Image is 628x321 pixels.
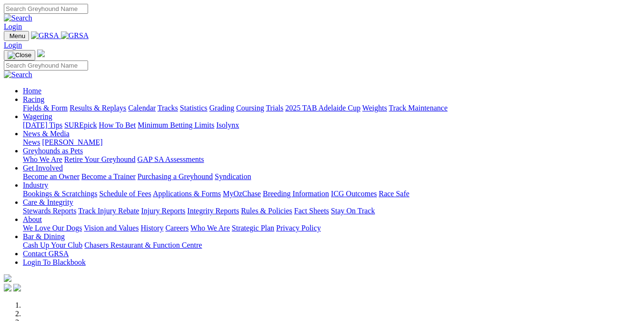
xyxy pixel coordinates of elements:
[4,60,88,70] input: Search
[23,198,73,206] a: Care & Integrity
[23,95,44,103] a: Racing
[84,224,139,232] a: Vision and Values
[241,207,292,215] a: Rules & Policies
[23,112,52,120] a: Wagering
[23,224,82,232] a: We Love Our Dogs
[223,190,261,198] a: MyOzChase
[23,258,86,266] a: Login To Blackbook
[23,164,63,172] a: Get Involved
[138,121,214,129] a: Minimum Betting Limits
[23,121,62,129] a: [DATE] Tips
[389,104,448,112] a: Track Maintenance
[23,190,624,198] div: Industry
[294,207,329,215] a: Fact Sheets
[216,121,239,129] a: Isolynx
[4,70,32,79] img: Search
[23,181,48,189] a: Industry
[84,241,202,249] a: Chasers Restaurant & Function Centre
[13,284,21,291] img: twitter.svg
[190,224,230,232] a: Who We Are
[4,274,11,282] img: logo-grsa-white.png
[61,31,89,40] img: GRSA
[4,14,32,22] img: Search
[64,121,97,129] a: SUREpick
[4,41,22,49] a: Login
[23,241,82,249] a: Cash Up Your Club
[180,104,208,112] a: Statistics
[263,190,329,198] a: Breeding Information
[99,190,151,198] a: Schedule of Fees
[23,172,80,181] a: Become an Owner
[141,207,185,215] a: Injury Reports
[23,104,624,112] div: Racing
[187,207,239,215] a: Integrity Reports
[138,172,213,181] a: Purchasing a Greyhound
[4,22,22,30] a: Login
[4,31,29,41] button: Toggle navigation
[215,172,251,181] a: Syndication
[138,155,204,163] a: GAP SA Assessments
[78,207,139,215] a: Track Injury Rebate
[23,207,624,215] div: Care & Integrity
[165,224,189,232] a: Careers
[23,147,83,155] a: Greyhounds as Pets
[331,207,375,215] a: Stay On Track
[37,50,45,57] img: logo-grsa-white.png
[140,224,163,232] a: History
[23,130,70,138] a: News & Media
[31,31,59,40] img: GRSA
[23,155,624,164] div: Greyhounds as Pets
[23,138,624,147] div: News & Media
[4,284,11,291] img: facebook.svg
[236,104,264,112] a: Coursing
[362,104,387,112] a: Weights
[8,51,31,59] img: Close
[266,104,283,112] a: Trials
[70,104,126,112] a: Results & Replays
[158,104,178,112] a: Tracks
[42,138,102,146] a: [PERSON_NAME]
[23,190,97,198] a: Bookings & Scratchings
[23,87,41,95] a: Home
[209,104,234,112] a: Grading
[153,190,221,198] a: Applications & Forms
[23,215,42,223] a: About
[23,138,40,146] a: News
[128,104,156,112] a: Calendar
[285,104,360,112] a: 2025 TAB Adelaide Cup
[64,155,136,163] a: Retire Your Greyhound
[23,207,76,215] a: Stewards Reports
[23,232,65,241] a: Bar & Dining
[81,172,136,181] a: Become a Trainer
[331,190,377,198] a: ICG Outcomes
[23,155,62,163] a: Who We Are
[99,121,136,129] a: How To Bet
[232,224,274,232] a: Strategic Plan
[23,250,69,258] a: Contact GRSA
[23,224,624,232] div: About
[4,50,35,60] button: Toggle navigation
[23,104,68,112] a: Fields & Form
[379,190,409,198] a: Race Safe
[4,4,88,14] input: Search
[276,224,321,232] a: Privacy Policy
[23,121,624,130] div: Wagering
[23,241,624,250] div: Bar & Dining
[23,172,624,181] div: Get Involved
[10,32,25,40] span: Menu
